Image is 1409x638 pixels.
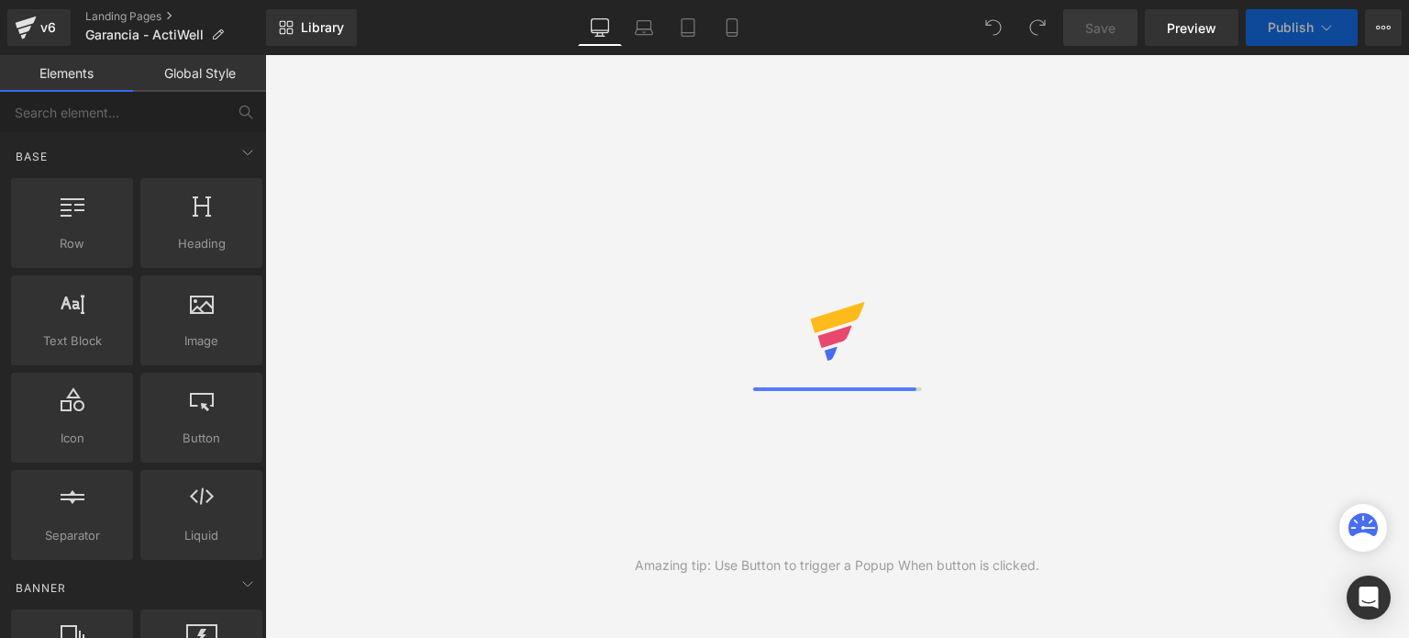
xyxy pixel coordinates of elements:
a: Laptop [622,9,666,46]
button: Redo [1019,9,1056,46]
span: Row [17,234,128,253]
span: Image [146,331,257,351]
span: Publish [1268,20,1314,35]
a: Preview [1145,9,1238,46]
span: Preview [1167,18,1216,38]
span: Garancia - ActiWell [85,28,204,42]
span: Heading [146,234,257,253]
button: More [1365,9,1402,46]
div: Amazing tip: Use Button to trigger a Popup When button is clicked. [635,555,1039,576]
span: Banner [14,579,68,597]
div: v6 [37,16,60,39]
button: Undo [975,9,1012,46]
a: Desktop [578,9,622,46]
a: Mobile [710,9,754,46]
a: Global Style [133,55,266,92]
span: Save [1085,18,1115,38]
span: Liquid [146,526,257,545]
div: Open Intercom Messenger [1347,576,1391,620]
button: Publish [1246,9,1358,46]
span: Icon [17,429,128,448]
span: Button [146,429,257,448]
a: v6 [7,9,71,46]
span: Library [301,19,344,36]
a: Tablet [666,9,710,46]
span: Text Block [17,331,128,351]
a: Landing Pages [85,9,266,24]
a: New Library [266,9,357,46]
span: Base [14,148,50,165]
span: Separator [17,526,128,545]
